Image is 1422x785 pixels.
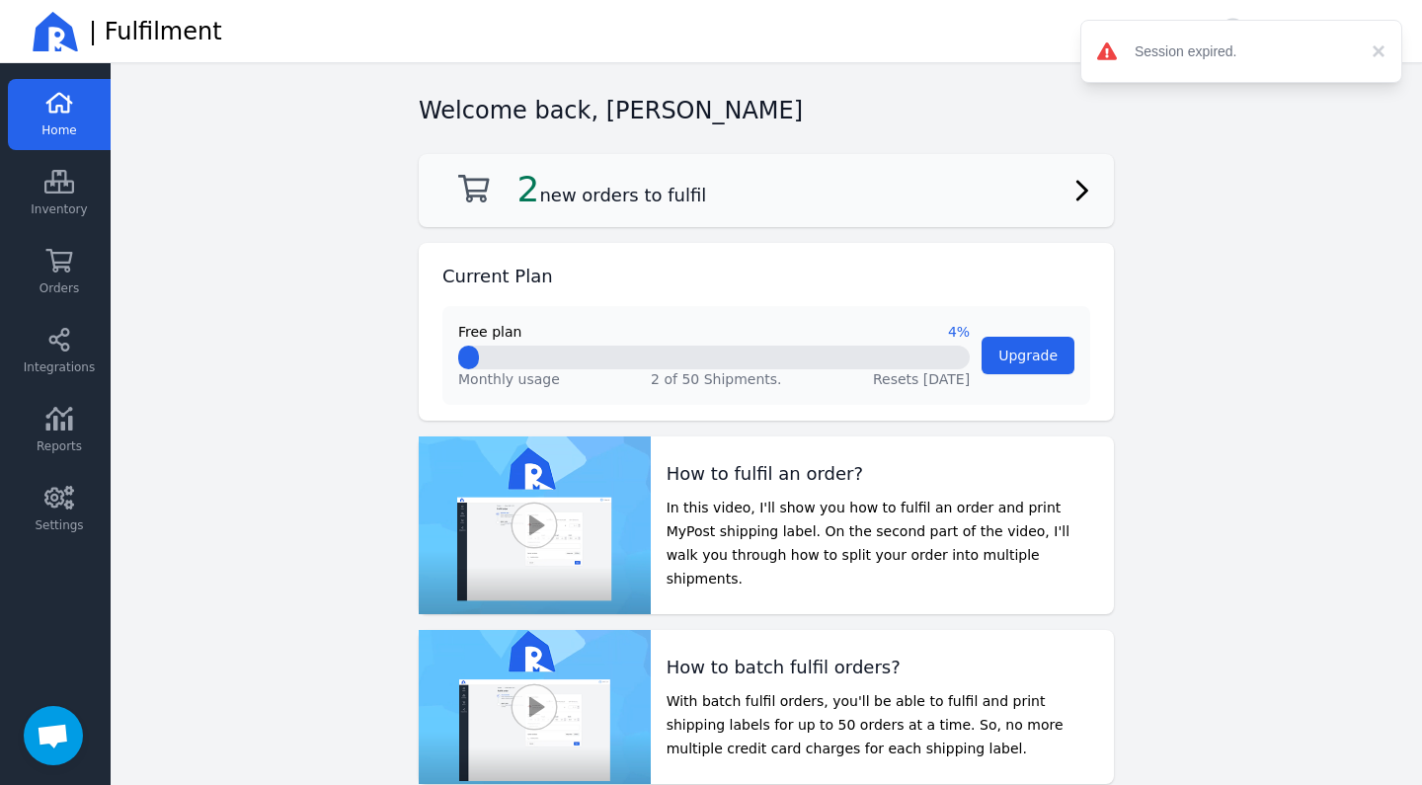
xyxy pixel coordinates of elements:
[1212,10,1398,53] button: [PERSON_NAME]
[667,654,1098,681] h2: How to batch fulfil orders?
[458,322,521,342] span: Free plan
[41,122,76,138] span: Home
[1135,41,1362,61] div: Session expired.
[31,201,87,217] span: Inventory
[998,348,1058,363] span: Upgrade
[419,95,803,126] h2: Welcome back, [PERSON_NAME]
[39,280,79,296] span: Orders
[517,169,540,209] span: 2
[667,496,1098,590] p: In this video, I'll show you how to fulfil an order and print MyPost shipping label. On the secon...
[517,170,707,209] h2: new orders to fulfil
[24,359,95,375] span: Integrations
[24,706,83,765] div: Open chat
[651,371,781,387] span: 2 of 50 Shipments.
[37,438,82,454] span: Reports
[1362,39,1385,63] button: close
[982,337,1074,374] button: Upgrade
[89,16,222,47] span: | Fulfilment
[458,369,560,389] span: Monthly usage
[32,8,79,55] img: Ricemill Logo
[873,371,970,387] span: Resets [DATE]
[442,263,553,290] h2: Current Plan
[35,517,83,533] span: Settings
[948,322,970,342] span: 4%
[1133,18,1160,45] a: Helpdesk
[667,460,1098,488] h2: How to fulfil an order?
[667,689,1098,760] p: With batch fulfil orders, you'll be able to fulfil and print shipping labels for up to 50 orders ...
